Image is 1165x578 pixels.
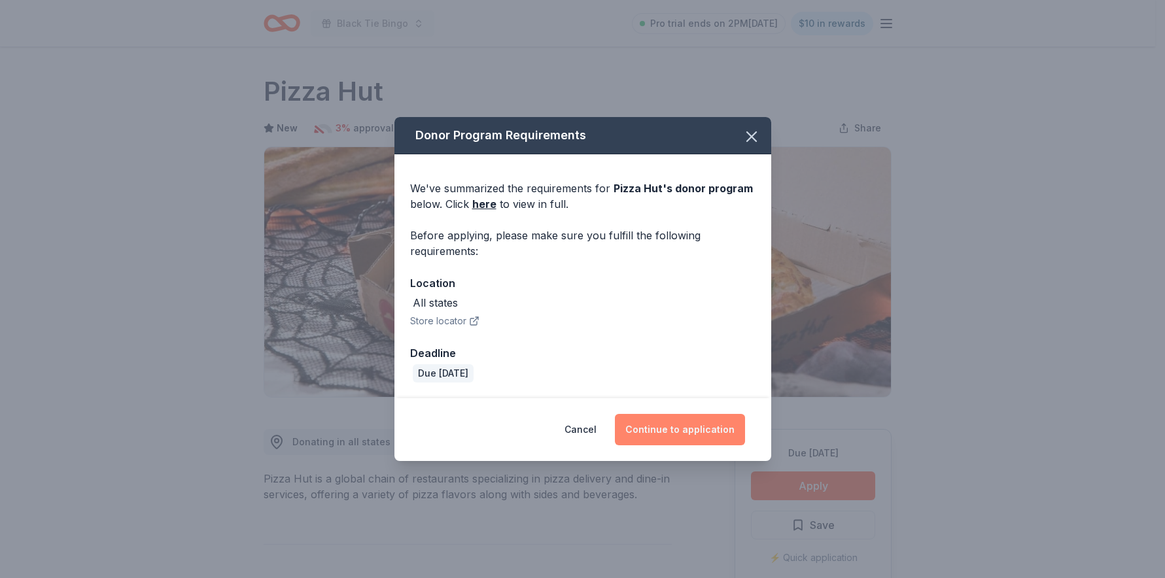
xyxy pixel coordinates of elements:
[394,117,771,154] div: Donor Program Requirements
[614,182,753,195] span: Pizza Hut 's donor program
[413,295,458,311] div: All states
[615,414,745,445] button: Continue to application
[410,180,756,212] div: We've summarized the requirements for below. Click to view in full.
[413,364,474,382] div: Due [DATE]
[472,196,496,212] a: here
[565,414,597,445] button: Cancel
[410,275,756,292] div: Location
[410,228,756,259] div: Before applying, please make sure you fulfill the following requirements:
[410,313,479,329] button: Store locator
[410,345,756,362] div: Deadline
